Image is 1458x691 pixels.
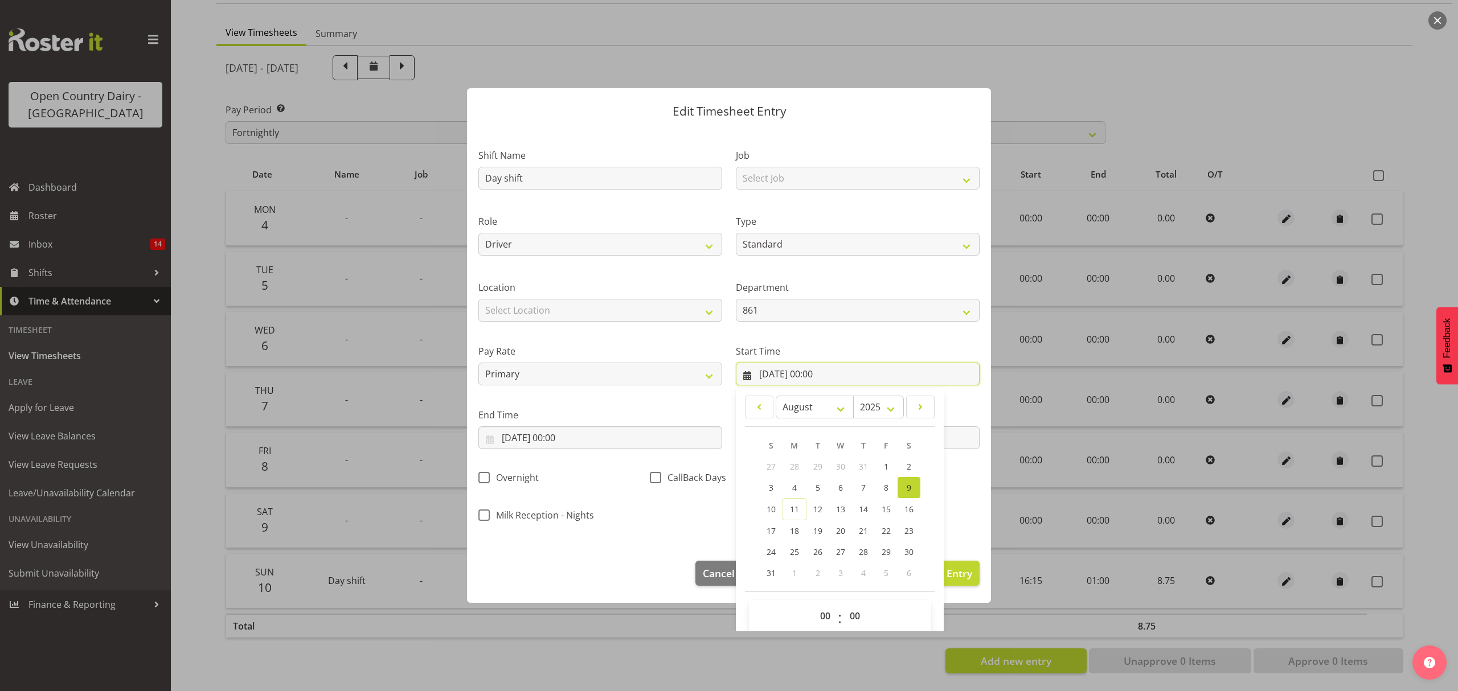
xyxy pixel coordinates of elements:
label: Start Time [736,344,980,358]
button: Feedback - Show survey [1436,307,1458,384]
span: 1 [884,461,888,472]
a: 10 [760,498,783,520]
a: 16 [898,498,920,520]
span: 16 [904,504,914,515]
a: 28 [852,541,875,562]
a: 1 [875,456,898,477]
a: 3 [760,477,783,498]
span: 23 [904,525,914,536]
span: S [907,440,911,451]
span: 11 [790,504,799,515]
label: Job [736,149,980,162]
input: Click to select... [478,426,722,449]
label: Type [736,215,980,228]
a: 19 [806,520,829,541]
span: 3 [838,567,843,578]
a: 7 [852,477,875,498]
span: 24 [767,546,776,557]
span: 17 [767,525,776,536]
span: 22 [882,525,891,536]
p: Edit Timesheet Entry [478,105,980,117]
span: 30 [836,461,845,472]
span: 1 [792,567,797,578]
a: 12 [806,498,829,520]
a: 22 [875,520,898,541]
span: : [838,604,842,633]
span: 7 [861,482,866,493]
span: 12 [813,504,822,515]
img: help-xxl-2.png [1424,657,1435,668]
span: 4 [861,567,866,578]
label: End Time [478,408,722,422]
span: Update Entry [908,566,972,580]
label: Role [478,215,722,228]
span: 29 [882,546,891,557]
span: 4 [792,482,797,493]
span: 20 [836,525,845,536]
a: 25 [783,541,806,562]
span: Cancel [703,566,735,581]
a: 8 [875,477,898,498]
a: 26 [806,541,829,562]
a: 18 [783,520,806,541]
span: T [816,440,820,451]
a: 24 [760,541,783,562]
span: 31 [859,461,868,472]
label: Pay Rate [478,344,722,358]
span: 30 [904,546,914,557]
span: CallBack Days [661,472,726,483]
span: 10 [767,504,776,515]
span: 13 [836,504,845,515]
span: 19 [813,525,822,536]
a: 20 [829,520,852,541]
a: 2 [898,456,920,477]
span: 5 [884,567,888,578]
span: F [884,440,888,451]
span: 28 [859,546,868,557]
a: 11 [783,498,806,520]
span: 25 [790,546,799,557]
a: 5 [806,477,829,498]
a: 17 [760,520,783,541]
span: 14 [859,504,868,515]
span: 2 [907,461,911,472]
span: 27 [836,546,845,557]
span: 29 [813,461,822,472]
a: 21 [852,520,875,541]
a: 13 [829,498,852,520]
span: W [837,440,844,451]
input: Click to select... [736,363,980,385]
span: M [791,440,798,451]
a: 31 [760,562,783,583]
a: 23 [898,520,920,541]
span: 31 [767,567,776,578]
span: 2 [816,567,820,578]
span: Milk Reception - Nights [490,509,594,521]
span: Overnight [490,472,539,483]
span: 8 [884,482,888,493]
span: S [769,440,773,451]
span: 27 [767,461,776,472]
button: Cancel [695,561,742,586]
a: 30 [898,541,920,562]
label: Department [736,281,980,294]
label: Shift Name [478,149,722,162]
a: 9 [898,477,920,498]
span: 6 [838,482,843,493]
a: 27 [829,541,852,562]
span: T [861,440,866,451]
a: 14 [852,498,875,520]
span: 3 [769,482,773,493]
a: 29 [875,541,898,562]
span: 5 [816,482,820,493]
span: 9 [907,482,911,493]
span: 26 [813,546,822,557]
a: 4 [783,477,806,498]
span: 18 [790,525,799,536]
span: 28 [790,461,799,472]
span: 15 [882,504,891,515]
a: 15 [875,498,898,520]
input: Shift Name [478,167,722,190]
label: Location [478,281,722,294]
a: 6 [829,477,852,498]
